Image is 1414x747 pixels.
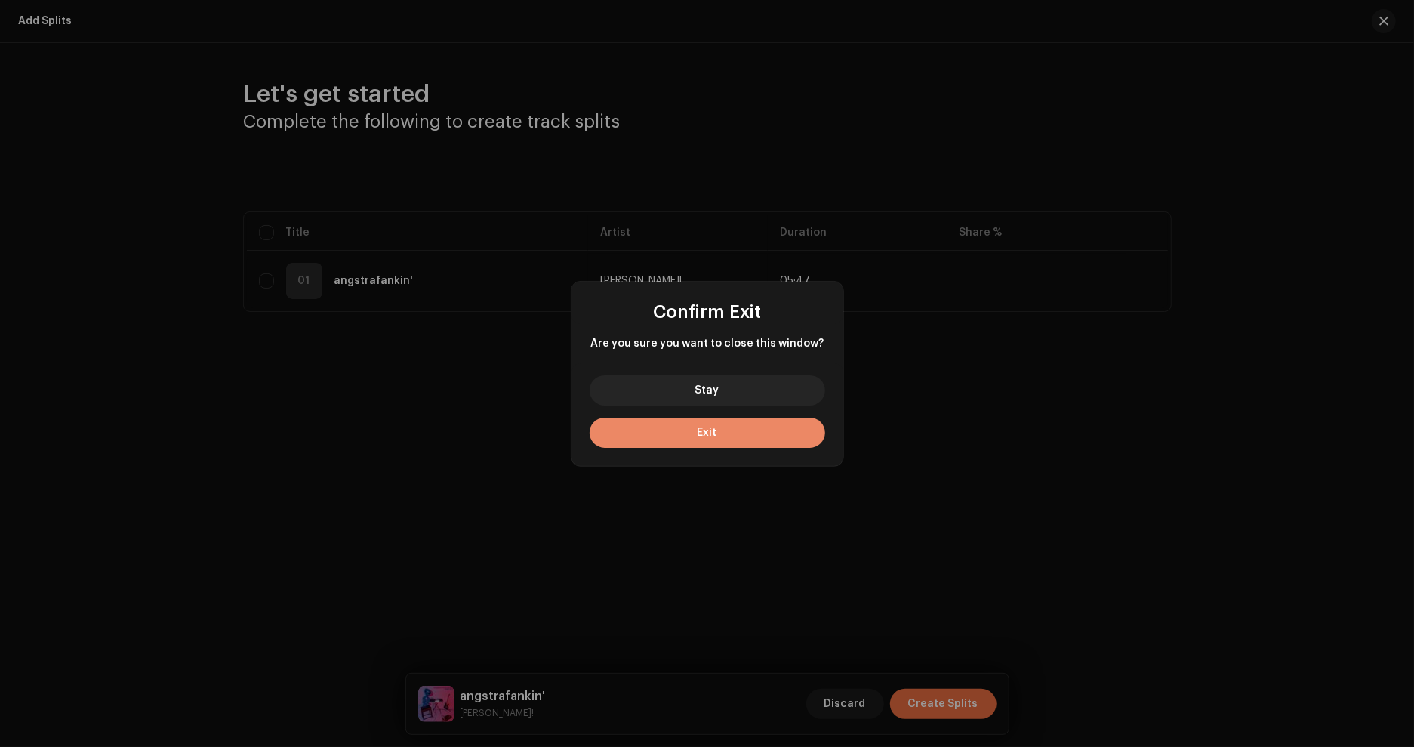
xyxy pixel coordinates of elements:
span: Are you sure you want to close this window? [590,336,825,351]
button: Stay [590,375,825,406]
button: Exit [590,418,825,448]
span: Confirm Exit [653,303,761,321]
span: Stay [695,385,719,396]
span: Exit [698,428,717,438]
